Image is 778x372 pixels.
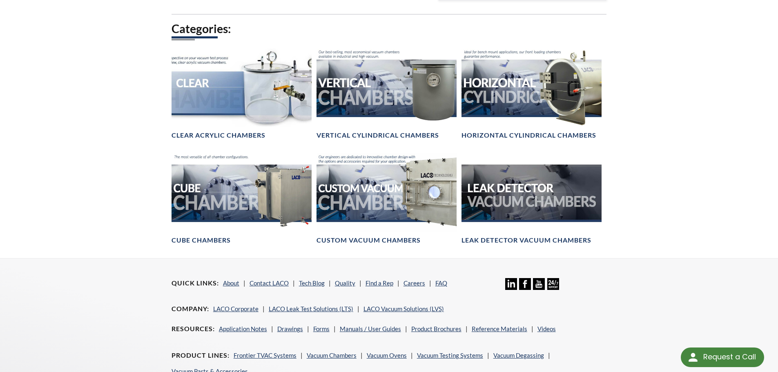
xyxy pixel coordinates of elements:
a: Careers [403,279,425,287]
a: Frontier TVAC Systems [234,352,296,359]
h4: Custom Vacuum Chambers [317,236,421,245]
a: Tech Blog [299,279,325,287]
a: FAQ [435,279,447,287]
a: Vertical Vacuum Chambers headerVertical Cylindrical Chambers [317,48,457,140]
a: 24/7 Support [547,284,559,291]
a: Quality [335,279,355,287]
h4: Leak Detector Vacuum Chambers [461,236,591,245]
h4: Product Lines [172,351,230,360]
a: Clear Chambers headerClear Acrylic Chambers [172,48,312,140]
a: Leak Test Vacuum Chambers headerLeak Detector Vacuum Chambers [461,153,602,245]
a: Reference Materials [472,325,527,332]
a: Manuals / User Guides [340,325,401,332]
a: Application Notes [219,325,267,332]
img: round button [687,351,700,364]
a: Vacuum Testing Systems [417,352,483,359]
a: Find a Rep [366,279,393,287]
a: LACO Corporate [213,305,259,312]
a: Forms [313,325,330,332]
a: Vacuum Ovens [367,352,407,359]
a: LACO Leak Test Solutions (LTS) [269,305,353,312]
h4: Horizontal Cylindrical Chambers [461,131,596,140]
a: Vacuum Chambers [307,352,357,359]
a: Custom Vacuum Chamber headerCustom Vacuum Chambers [317,153,457,245]
h4: Cube Chambers [172,236,231,245]
h4: Quick Links [172,279,219,287]
h4: Clear Acrylic Chambers [172,131,265,140]
a: Videos [537,325,556,332]
a: Drawings [277,325,303,332]
a: Vacuum Degassing [493,352,544,359]
h4: Vertical Cylindrical Chambers [317,131,439,140]
a: Product Brochures [411,325,461,332]
img: 24/7 Support Icon [547,278,559,290]
div: Request a Call [703,347,756,366]
a: LACO Vacuum Solutions (LVS) [363,305,444,312]
a: Cube Chambers headerCube Chambers [172,153,312,245]
h2: Categories: [172,21,607,36]
h4: Resources [172,325,215,333]
a: Horizontal Cylindrical headerHorizontal Cylindrical Chambers [461,48,602,140]
a: Contact LACO [250,279,289,287]
h4: Company [172,305,209,313]
a: About [223,279,239,287]
div: Request a Call [681,347,764,367]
